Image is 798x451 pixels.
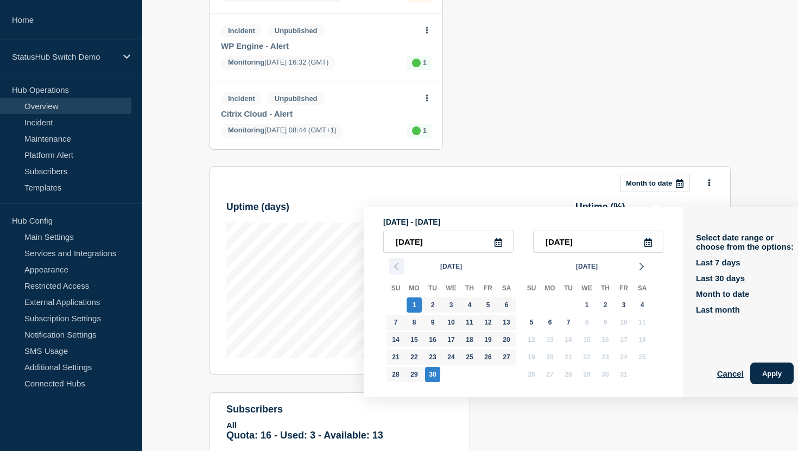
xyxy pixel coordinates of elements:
div: Wednesday, Sep 10, 2025 [444,315,459,330]
div: Wednesday, Oct 1, 2025 [579,297,594,313]
div: Thursday, Sep 11, 2025 [462,315,477,330]
div: Saturday, Oct 25, 2025 [635,350,650,365]
div: Friday, Oct 3, 2025 [616,297,631,313]
div: Monday, Oct 13, 2025 [542,332,558,347]
div: up [412,59,421,67]
a: Citrix Cloud - Alert [221,109,417,118]
div: Mo [541,282,559,296]
button: Last 30 days [696,274,745,283]
div: Wednesday, Sep 24, 2025 [444,350,459,365]
span: [DATE] [576,258,598,275]
div: Friday, Oct 31, 2025 [616,367,631,382]
div: Wednesday, Oct 22, 2025 [579,350,594,365]
div: Wednesday, Oct 15, 2025 [579,332,594,347]
span: [DATE] 08:44 (GMT+1) [221,124,344,138]
div: Friday, Sep 26, 2025 [480,350,496,365]
button: Last 7 days [696,258,740,267]
div: Sunday, Sep 21, 2025 [388,350,403,365]
div: Thursday, Oct 16, 2025 [598,332,613,347]
div: Wednesday, Sep 3, 2025 [444,297,459,313]
div: Tuesday, Sep 23, 2025 [425,350,440,365]
div: Th [460,282,479,296]
p: [DATE] - [DATE] [383,218,663,226]
div: Su [387,282,405,296]
div: Sunday, Sep 28, 2025 [388,367,403,382]
input: YYYY-MM-DD [383,231,514,253]
div: Thursday, Oct 9, 2025 [598,315,613,330]
div: Sa [497,282,516,296]
div: Saturday, Oct 18, 2025 [635,332,650,347]
div: Monday, Sep 22, 2025 [407,350,422,365]
div: up [412,126,421,135]
p: StatusHub Switch Demo [12,52,116,61]
div: Tuesday, Oct 28, 2025 [561,367,576,382]
div: Sunday, Sep 14, 2025 [388,332,403,347]
div: Thursday, Oct 2, 2025 [598,297,613,313]
span: Monitoring [228,58,264,66]
div: Sunday, Oct 5, 2025 [524,315,539,330]
div: Mo [405,282,423,296]
input: YYYY-MM-DD [533,231,663,253]
div: Friday, Oct 10, 2025 [616,315,631,330]
div: Tuesday, Oct 14, 2025 [561,332,576,347]
span: Incident [221,24,262,37]
div: Sunday, Sep 7, 2025 [388,315,403,330]
div: Thursday, Oct 23, 2025 [598,350,613,365]
h4: subscribers [226,404,453,415]
button: Last month [696,305,740,314]
div: Tuesday, Sep 16, 2025 [425,332,440,347]
span: [DATE] [440,258,462,275]
span: Unpublished [268,92,325,105]
div: Sunday, Oct 12, 2025 [524,332,539,347]
div: Monday, Sep 1, 2025 [407,297,422,313]
div: Sa [633,282,651,296]
button: Apply [750,363,794,384]
div: Saturday, Sep 13, 2025 [499,315,514,330]
div: Saturday, Oct 4, 2025 [635,297,650,313]
div: We [578,282,596,296]
div: Fr [615,282,633,296]
div: Friday, Oct 24, 2025 [616,350,631,365]
div: Monday, Oct 6, 2025 [542,315,558,330]
div: Monday, Sep 15, 2025 [407,332,422,347]
div: Saturday, Oct 11, 2025 [635,315,650,330]
div: Tuesday, Sep 9, 2025 [425,315,440,330]
div: Friday, Oct 17, 2025 [616,332,631,347]
button: Cancel [717,363,744,384]
div: Monday, Sep 8, 2025 [407,315,422,330]
div: Sunday, Oct 26, 2025 [524,367,539,382]
div: Tu [559,282,578,296]
span: Monitoring [228,126,264,134]
div: Sunday, Oct 19, 2025 [524,350,539,365]
div: Friday, Sep 12, 2025 [480,315,496,330]
div: Monday, Oct 20, 2025 [542,350,558,365]
button: [DATE] [436,258,466,275]
div: Tu [423,282,442,296]
div: Wednesday, Sep 17, 2025 [444,332,459,347]
div: Tuesday, Sep 2, 2025 [425,297,440,313]
div: Saturday, Sep 27, 2025 [499,350,514,365]
div: Su [522,282,541,296]
div: Tuesday, Oct 21, 2025 [561,350,576,365]
button: [DATE] [572,258,602,275]
span: Quota: 16 - Used: 3 - Available: 13 [226,430,383,441]
p: Select date range or choose from the options: [696,233,794,251]
div: Wednesday, Oct 29, 2025 [579,367,594,382]
button: Month to date [696,289,749,298]
div: Thursday, Oct 30, 2025 [598,367,613,382]
p: 1 [423,126,427,135]
div: Tuesday, Oct 7, 2025 [561,315,576,330]
div: Monday, Oct 27, 2025 [542,367,558,382]
h3: Uptime ( % ) [575,201,625,213]
div: Monday, Sep 29, 2025 [407,367,422,382]
div: Friday, Sep 5, 2025 [480,297,496,313]
div: Thursday, Sep 18, 2025 [462,332,477,347]
span: [DATE] 16:32 (GMT) [221,56,335,70]
h3: Uptime ( days ) [226,201,289,213]
div: Friday, Sep 19, 2025 [480,332,496,347]
div: Thursday, Sep 25, 2025 [462,350,477,365]
span: Unpublished [268,24,325,37]
p: 1 [423,59,427,67]
div: Thursday, Sep 4, 2025 [462,297,477,313]
p: Month to date [626,179,672,187]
